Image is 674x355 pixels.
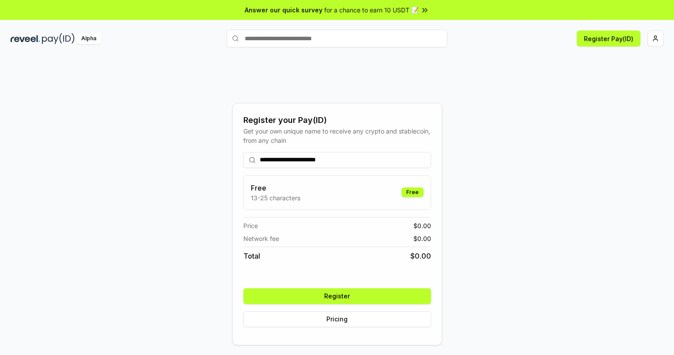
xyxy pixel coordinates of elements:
[243,288,431,304] button: Register
[42,33,75,44] img: pay_id
[413,221,431,230] span: $ 0.00
[413,234,431,243] span: $ 0.00
[401,187,424,197] div: Free
[243,114,431,126] div: Register your Pay(ID)
[243,221,258,230] span: Price
[577,31,640,46] button: Register Pay(ID)
[245,5,322,15] span: Answer our quick survey
[251,193,300,202] p: 13-25 characters
[11,33,40,44] img: reveel_dark
[76,33,101,44] div: Alpha
[243,234,279,243] span: Network fee
[243,126,431,145] div: Get your own unique name to receive any crypto and stablecoin, from any chain
[251,183,300,193] h3: Free
[410,251,431,261] span: $ 0.00
[324,5,419,15] span: for a chance to earn 10 USDT 📝
[243,251,260,261] span: Total
[243,311,431,327] button: Pricing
